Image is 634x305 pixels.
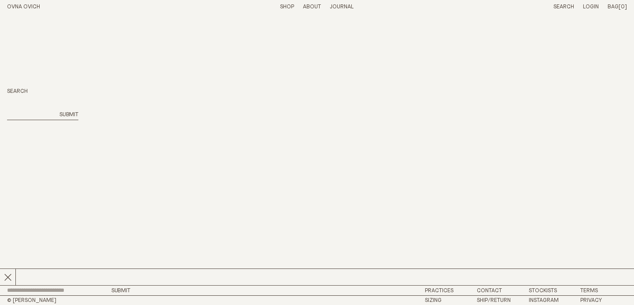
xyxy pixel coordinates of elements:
span: Bag [608,4,619,10]
h2: © [PERSON_NAME] [7,298,157,303]
a: Privacy [580,298,602,303]
a: Terms [580,288,598,294]
a: Login [583,4,599,10]
a: Stockists [529,288,557,294]
summary: About [303,4,321,11]
a: Shop [280,4,294,10]
button: Search [59,111,78,119]
a: Ship/Return [477,298,511,303]
a: Journal [330,4,354,10]
a: Instagram [529,298,559,303]
h2: Search [7,88,78,96]
span: [0] [619,4,627,10]
a: Contact [477,288,502,294]
a: Practices [425,288,453,294]
button: Submit [111,288,130,294]
a: Home [7,4,40,10]
a: Sizing [425,298,442,303]
a: Search [553,4,574,10]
